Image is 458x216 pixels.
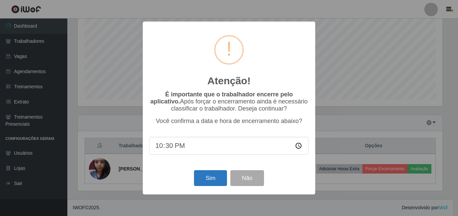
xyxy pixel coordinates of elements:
[194,170,227,186] button: Sim
[230,170,264,186] button: Não
[207,75,251,87] h2: Atenção!
[150,91,308,112] p: Após forçar o encerramento ainda é necessário classificar o trabalhador. Deseja continuar?
[150,91,293,105] b: É importante que o trabalhador encerre pelo aplicativo.
[150,118,308,125] p: Você confirma a data e hora de encerramento abaixo?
